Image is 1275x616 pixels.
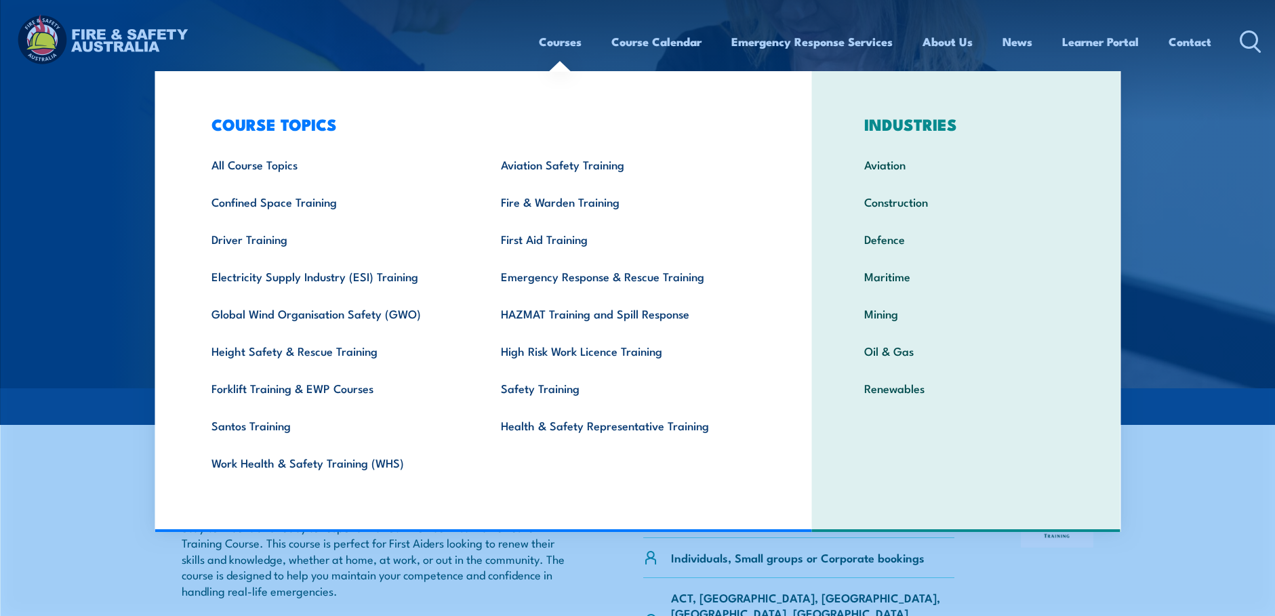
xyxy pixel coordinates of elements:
[923,24,973,60] a: About Us
[843,146,1089,183] a: Aviation
[480,295,769,332] a: HAZMAT Training and Spill Response
[843,295,1089,332] a: Mining
[480,146,769,183] a: Aviation Safety Training
[190,332,480,369] a: Height Safety & Rescue Training
[843,258,1089,295] a: Maritime
[1003,24,1032,60] a: News
[843,115,1089,134] h3: INDUSTRIES
[843,183,1089,220] a: Construction
[480,407,769,444] a: Health & Safety Representative Training
[182,519,578,598] p: Stay confident and ready to respond with our Provide First Aid Refresher Training Course. This co...
[480,220,769,258] a: First Aid Training
[480,332,769,369] a: High Risk Work Licence Training
[1062,24,1139,60] a: Learner Portal
[190,407,480,444] a: Santos Training
[190,220,480,258] a: Driver Training
[190,146,480,183] a: All Course Topics
[539,24,582,60] a: Courses
[843,332,1089,369] a: Oil & Gas
[671,550,925,565] p: Individuals, Small groups or Corporate bookings
[480,183,769,220] a: Fire & Warden Training
[480,369,769,407] a: Safety Training
[843,220,1089,258] a: Defence
[731,24,893,60] a: Emergency Response Services
[1169,24,1211,60] a: Contact
[190,295,480,332] a: Global Wind Organisation Safety (GWO)
[843,369,1089,407] a: Renewables
[480,258,769,295] a: Emergency Response & Rescue Training
[190,115,769,134] h3: COURSE TOPICS
[190,258,480,295] a: Electricity Supply Industry (ESI) Training
[190,183,480,220] a: Confined Space Training
[190,444,480,481] a: Work Health & Safety Training (WHS)
[190,369,480,407] a: Forklift Training & EWP Courses
[611,24,702,60] a: Course Calendar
